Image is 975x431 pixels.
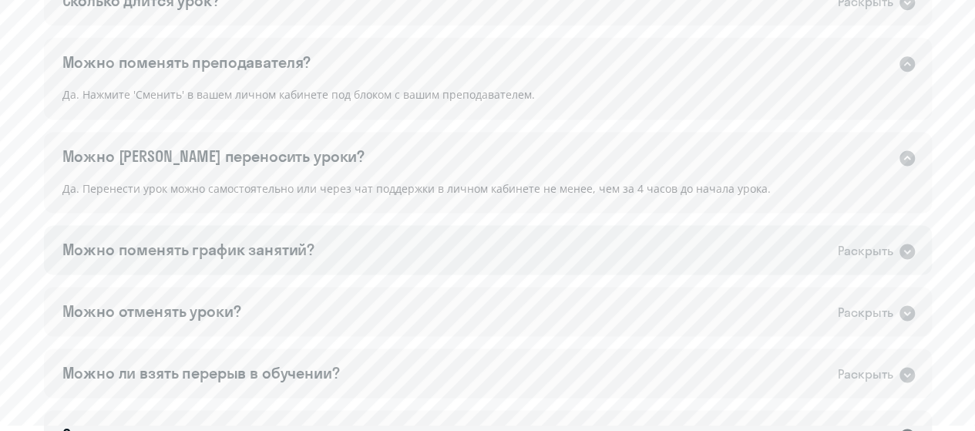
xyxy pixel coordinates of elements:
[44,86,932,120] div: Да. Нажмите 'Сменить' в вашем личном кабинете под блоком с вашим преподавателем.
[62,146,365,167] div: Можно [PERSON_NAME] переносить уроки?
[62,239,315,261] div: Можно поменять график занятий?
[62,362,340,384] div: Можно ли взять перерыв в обучении?
[62,52,311,73] div: Можно поменять преподавателя?
[44,180,932,214] div: Да. Перенести урок можно самостоятельно или через чат поддержки в личном кабинете не менее, чем з...
[838,365,893,384] div: Раскрыть
[62,301,241,322] div: Можно отменять уроки?
[838,241,893,261] div: Раскрыть
[838,303,893,322] div: Раскрыть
